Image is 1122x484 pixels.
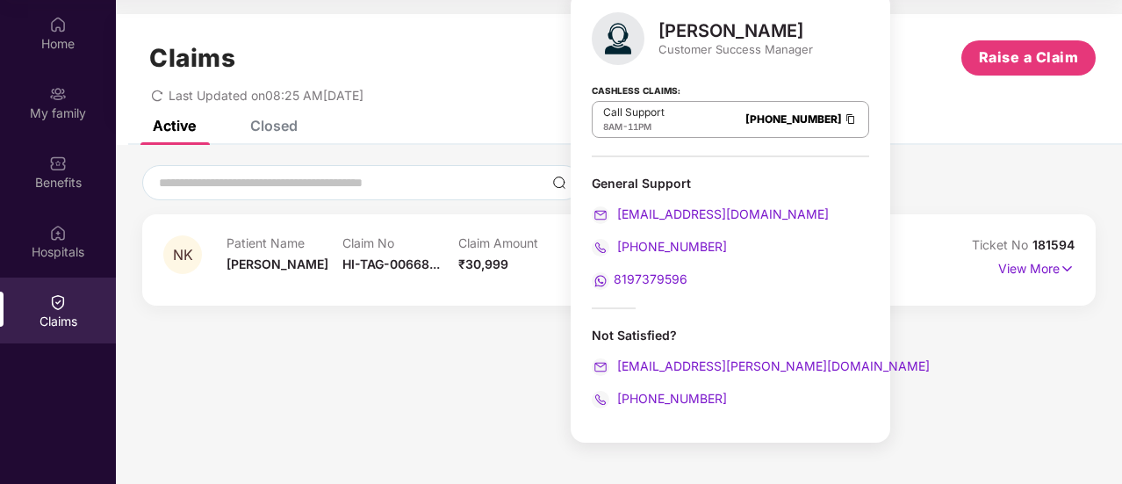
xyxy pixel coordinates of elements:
[658,20,813,41] div: [PERSON_NAME]
[153,117,196,134] div: Active
[614,206,829,221] span: [EMAIL_ADDRESS][DOMAIN_NAME]
[592,391,727,406] a: [PHONE_NUMBER]
[979,47,1079,69] span: Raise a Claim
[603,119,665,134] div: -
[603,105,665,119] p: Call Support
[998,255,1075,278] p: View More
[614,358,930,373] span: [EMAIL_ADDRESS][PERSON_NAME][DOMAIN_NAME]
[592,175,869,191] div: General Support
[614,271,687,286] span: 8197379596
[614,239,727,254] span: [PHONE_NUMBER]
[342,256,440,271] span: HI-TAG-00668...
[628,121,651,132] span: 11PM
[458,256,508,271] span: ₹30,999
[49,85,67,103] img: svg+xml;base64,PHN2ZyB3aWR0aD0iMjAiIGhlaWdodD0iMjAiIHZpZXdCb3g9IjAgMCAyMCAyMCIgZmlsbD0ibm9uZSIgeG...
[592,358,930,373] a: [EMAIL_ADDRESS][PERSON_NAME][DOMAIN_NAME]
[592,12,644,65] img: svg+xml;base64,PHN2ZyB4bWxucz0iaHR0cDovL3d3dy53My5vcmcvMjAwMC9zdmciIHhtbG5zOnhsaW5rPSJodHRwOi8vd3...
[49,293,67,311] img: svg+xml;base64,PHN2ZyBpZD0iQ2xhaW0iIHhtbG5zPSJodHRwOi8vd3d3LnczLm9yZy8yMDAwL3N2ZyIgd2lkdGg9IjIwIi...
[972,237,1032,252] span: Ticket No
[169,88,363,103] span: Last Updated on 08:25 AM[DATE]
[592,239,609,256] img: svg+xml;base64,PHN2ZyB4bWxucz0iaHR0cDovL3d3dy53My5vcmcvMjAwMC9zdmciIHdpZHRoPSIyMCIgaGVpZ2h0PSIyMC...
[342,235,458,250] p: Claim No
[745,112,842,126] a: [PHONE_NUMBER]
[592,272,609,290] img: svg+xml;base64,PHN2ZyB4bWxucz0iaHR0cDovL3d3dy53My5vcmcvMjAwMC9zdmciIHdpZHRoPSIyMCIgaGVpZ2h0PSIyMC...
[614,391,727,406] span: [PHONE_NUMBER]
[227,256,328,271] span: [PERSON_NAME]
[592,80,680,99] strong: Cashless Claims:
[552,176,566,190] img: svg+xml;base64,PHN2ZyBpZD0iU2VhcmNoLTMyeDMyIiB4bWxucz0iaHR0cDovL3d3dy53My5vcmcvMjAwMC9zdmciIHdpZH...
[592,391,609,408] img: svg+xml;base64,PHN2ZyB4bWxucz0iaHR0cDovL3d3dy53My5vcmcvMjAwMC9zdmciIHdpZHRoPSIyMCIgaGVpZ2h0PSIyMC...
[227,235,342,250] p: Patient Name
[49,224,67,242] img: svg+xml;base64,PHN2ZyBpZD0iSG9zcGl0YWxzIiB4bWxucz0iaHR0cDovL3d3dy53My5vcmcvMjAwMC9zdmciIHdpZHRoPS...
[592,239,727,254] a: [PHONE_NUMBER]
[592,327,869,343] div: Not Satisfied?
[603,121,622,132] span: 8AM
[658,41,813,57] div: Customer Success Manager
[592,175,869,290] div: General Support
[250,117,298,134] div: Closed
[592,358,609,376] img: svg+xml;base64,PHN2ZyB4bWxucz0iaHR0cDovL3d3dy53My5vcmcvMjAwMC9zdmciIHdpZHRoPSIyMCIgaGVpZ2h0PSIyMC...
[49,155,67,172] img: svg+xml;base64,PHN2ZyBpZD0iQmVuZWZpdHMiIHhtbG5zPSJodHRwOi8vd3d3LnczLm9yZy8yMDAwL3N2ZyIgd2lkdGg9Ij...
[458,235,574,250] p: Claim Amount
[844,112,858,126] img: Clipboard Icon
[961,40,1096,76] button: Raise a Claim
[173,248,193,263] span: NK
[1032,237,1075,252] span: 181594
[151,88,163,103] span: redo
[592,206,829,221] a: [EMAIL_ADDRESS][DOMAIN_NAME]
[592,327,869,408] div: Not Satisfied?
[49,16,67,33] img: svg+xml;base64,PHN2ZyBpZD0iSG9tZSIgeG1sbnM9Imh0dHA6Ly93d3cudzMub3JnLzIwMDAvc3ZnIiB3aWR0aD0iMjAiIG...
[1060,259,1075,278] img: svg+xml;base64,PHN2ZyB4bWxucz0iaHR0cDovL3d3dy53My5vcmcvMjAwMC9zdmciIHdpZHRoPSIxNyIgaGVpZ2h0PSIxNy...
[592,271,687,286] a: 8197379596
[149,43,235,73] h1: Claims
[592,206,609,224] img: svg+xml;base64,PHN2ZyB4bWxucz0iaHR0cDovL3d3dy53My5vcmcvMjAwMC9zdmciIHdpZHRoPSIyMCIgaGVpZ2h0PSIyMC...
